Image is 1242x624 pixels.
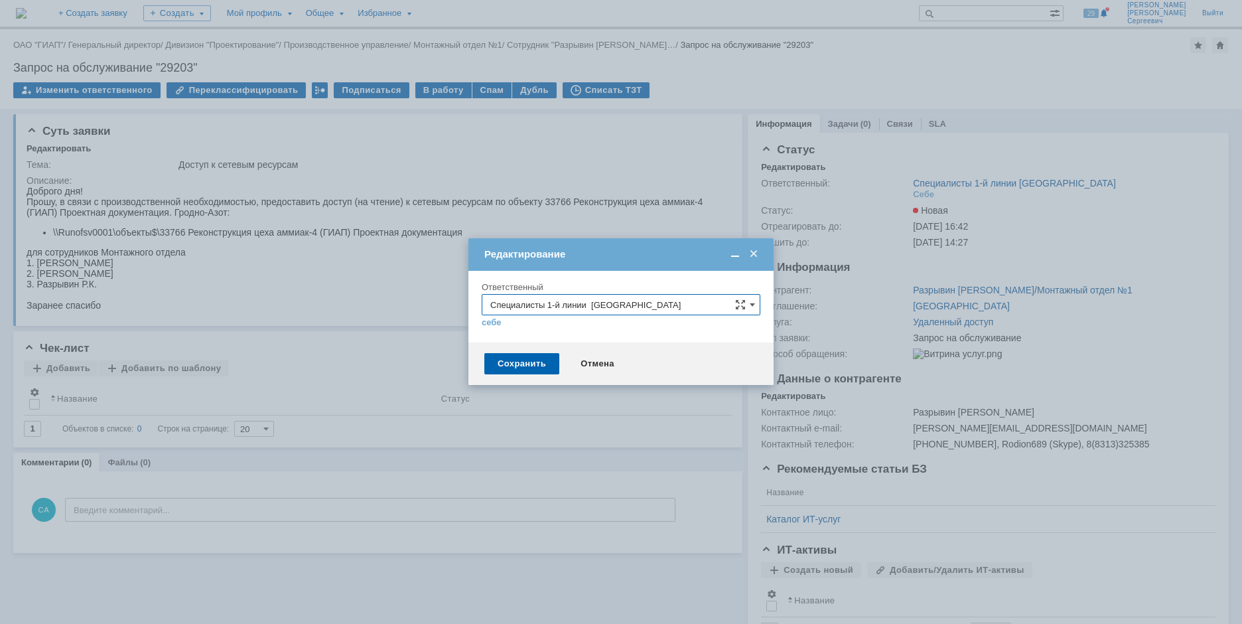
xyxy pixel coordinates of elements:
[27,41,692,52] li: \\Runofsv0001\объекты$\33766 Реконструкция цеха аммиак-4 (ГИАП) Проектная документация
[484,248,760,260] div: Редактирование
[482,283,758,291] div: Ответственный
[747,248,760,260] span: Закрыть
[482,317,502,328] a: себе
[728,248,742,260] span: Свернуть (Ctrl + M)
[735,299,746,310] span: Сложная форма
